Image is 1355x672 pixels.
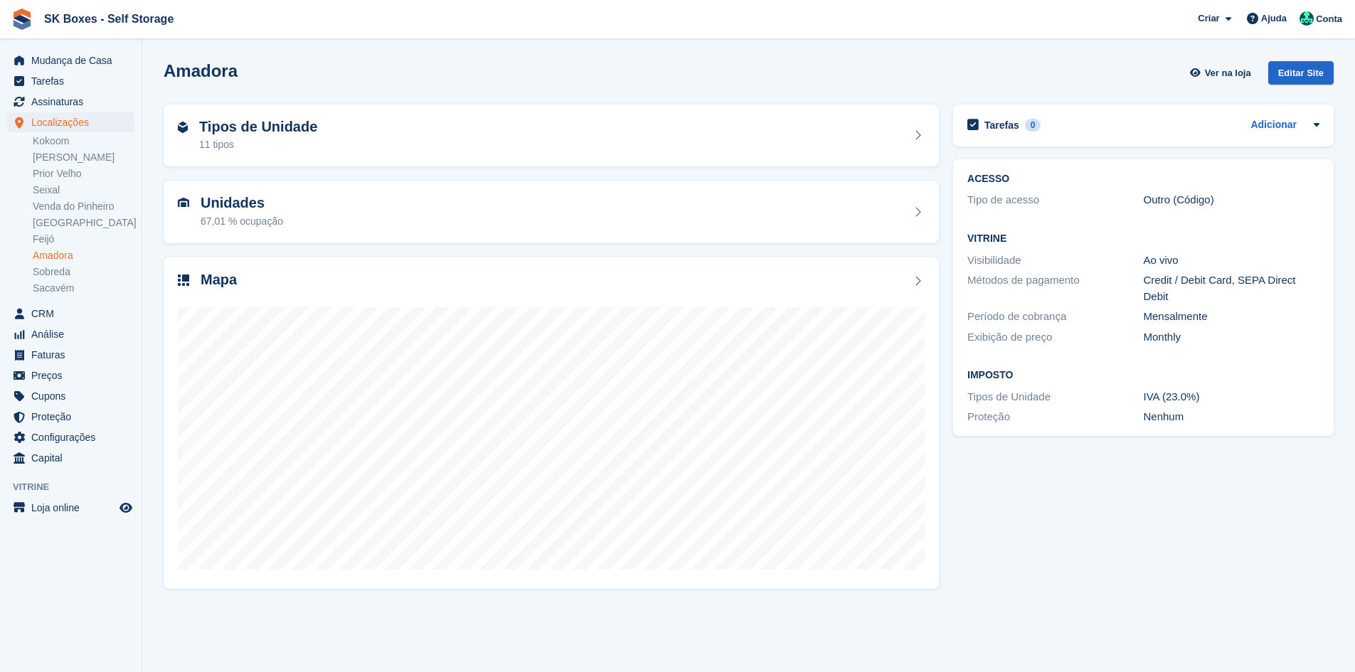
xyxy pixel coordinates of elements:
[178,122,188,133] img: unit-type-icn-2b2737a686de81e16bb02015468b77c625bbabd49415b5ef34ead5e3b44a266d.svg
[33,249,134,262] a: Amadora
[33,233,134,246] a: Feijó
[11,9,33,30] img: stora-icon-8386f47178a22dfd0bd8f6a31ec36ba5ce8667c1dd55bd0f319d3a0aa187defe.svg
[31,345,117,365] span: Faturas
[7,345,134,365] a: menu
[7,50,134,70] a: menu
[1144,192,1319,208] div: Outro (Código)
[31,324,117,344] span: Análise
[31,448,117,468] span: Capital
[164,105,939,167] a: Tipos de Unidade 11 tipos
[13,480,142,494] span: Vitrine
[31,427,117,447] span: Configurações
[33,134,134,148] a: Kokoom
[31,50,117,70] span: Mudança de Casa
[1144,329,1319,346] div: Monthly
[33,183,134,197] a: Seixal
[1268,61,1334,85] div: Editar Site
[967,192,1143,208] div: Tipo de acesso
[967,329,1143,346] div: Exibição de preço
[7,92,134,112] a: menu
[7,112,134,132] a: menu
[1025,119,1041,132] div: 0
[1316,12,1342,26] span: Conta
[31,498,117,518] span: Loja online
[967,370,1319,381] h2: Imposto
[1188,61,1256,85] a: Ver na loja
[967,272,1143,304] div: Métodos de pagamento
[31,92,117,112] span: Assinaturas
[178,198,189,208] img: unit-icn-7be61d7bf1b0ce9d3e12c5938cc71ed9869f7b940bace4675aadf7bd6d80202e.svg
[7,324,134,344] a: menu
[1144,409,1319,425] div: Nenhum
[164,257,939,590] a: Mapa
[7,448,134,468] a: menu
[1144,252,1319,269] div: Ao vivo
[7,366,134,385] a: menu
[967,389,1143,405] div: Tipos de Unidade
[201,195,283,211] h2: Unidades
[33,151,134,164] a: [PERSON_NAME]
[31,386,117,406] span: Cupons
[984,119,1019,132] h2: Tarefas
[7,71,134,91] a: menu
[1144,389,1319,405] div: IVA (23.0%)
[31,366,117,385] span: Preços
[967,409,1143,425] div: Proteção
[1268,61,1334,90] a: Editar Site
[31,407,117,427] span: Proteção
[7,427,134,447] a: menu
[164,61,238,80] h2: Amadora
[164,181,939,243] a: Unidades 67,01 % ocupação
[967,309,1143,325] div: Período de cobrança
[33,265,134,279] a: Sobreda
[967,174,1319,185] h2: ACESSO
[31,71,117,91] span: Tarefas
[38,7,179,31] a: SK Boxes - Self Storage
[1144,309,1319,325] div: Mensalmente
[199,119,317,135] h2: Tipos de Unidade
[33,216,134,230] a: [GEOGRAPHIC_DATA]
[1261,11,1287,26] span: Ajuda
[967,233,1319,245] h2: Vitrine
[31,112,117,132] span: Localizações
[7,386,134,406] a: menu
[7,304,134,324] a: menu
[31,304,117,324] span: CRM
[33,200,134,213] a: Venda do Pinheiro
[201,214,283,229] div: 67,01 % ocupação
[967,252,1143,269] div: Visibilidade
[1250,117,1297,134] a: Adicionar
[199,137,317,152] div: 11 tipos
[33,167,134,181] a: Prior Velho
[7,407,134,427] a: menu
[1198,11,1219,26] span: Criar
[1144,272,1319,304] div: Credit / Debit Card, SEPA Direct Debit
[201,272,237,288] h2: Mapa
[1300,11,1314,26] img: Cláudio Borges
[33,282,134,295] a: Sacavém
[7,498,134,518] a: menu
[1205,66,1251,80] span: Ver na loja
[178,274,189,286] img: map-icn-33ee37083ee616e46c38cad1a60f524a97daa1e2b2c8c0bc3eb3415660979fc1.svg
[117,499,134,516] a: Loja de pré-visualização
